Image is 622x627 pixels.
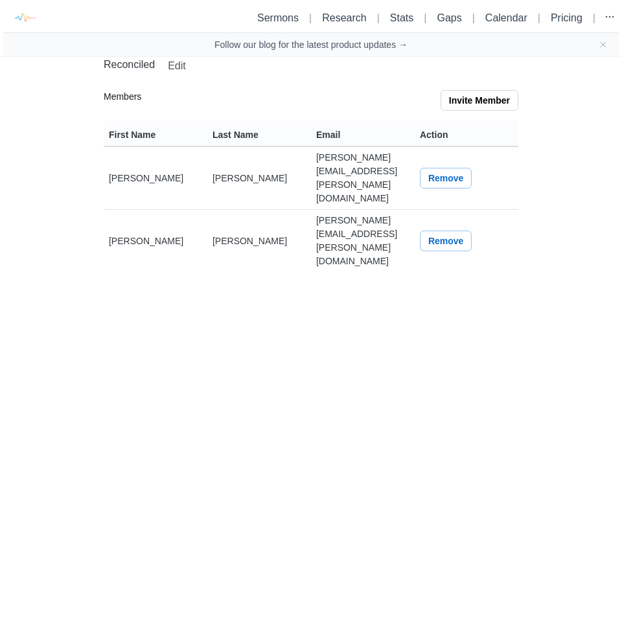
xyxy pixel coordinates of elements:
a: Edit [165,57,189,74]
li: | [419,10,432,26]
a: Calendar [485,12,527,23]
button: Invite Member [441,90,518,111]
td: [PERSON_NAME] [207,210,311,272]
li: | [467,10,480,26]
li: | [588,10,601,26]
td: [PERSON_NAME][EMAIL_ADDRESS][PERSON_NAME][DOMAIN_NAME] [311,147,415,210]
button: Close banner [598,40,608,50]
a: Follow our blog for the latest product updates → [214,38,408,51]
td: [PERSON_NAME] [104,147,207,210]
td: [PERSON_NAME] [104,210,207,272]
li: | [533,10,546,26]
iframe: Drift Widget Chat Controller [557,562,606,611]
a: Stats [390,12,413,23]
a: Research [322,12,366,23]
a: Pricing [551,12,582,23]
li: | [372,10,385,26]
a: Sermons [257,12,299,23]
img: logo [10,3,39,32]
button: Remove [420,231,472,251]
th: Action [415,121,518,147]
a: Gaps [437,12,461,23]
button: Remove [420,168,472,188]
span: Reconciled [104,57,155,74]
th: Last Name [207,121,311,147]
th: First Name [104,121,207,147]
td: [PERSON_NAME] [207,147,311,210]
td: [PERSON_NAME][EMAIL_ADDRESS][PERSON_NAME][DOMAIN_NAME] [311,210,415,272]
li: | [304,10,317,26]
p: Members [104,90,441,111]
th: Email [311,121,415,147]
